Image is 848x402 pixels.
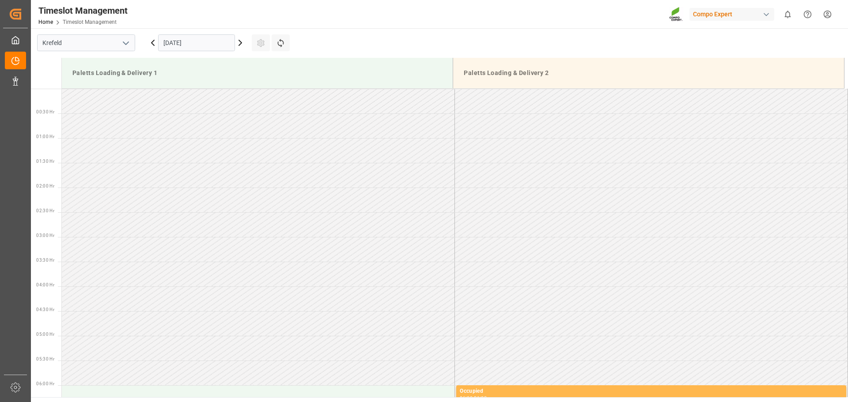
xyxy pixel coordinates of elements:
[36,282,54,287] span: 04:00 Hr
[460,65,837,81] div: Paletts Loading & Delivery 2
[69,65,446,81] div: Paletts Loading & Delivery 1
[36,357,54,361] span: 05:30 Hr
[36,159,54,164] span: 01:30 Hr
[798,4,818,24] button: Help Center
[36,307,54,312] span: 04:30 Hr
[36,381,54,386] span: 06:00 Hr
[119,36,132,50] button: open menu
[158,34,235,51] input: DD.MM.YYYY
[36,109,54,114] span: 00:30 Hr
[460,396,473,400] div: 06:00
[689,6,778,23] button: Compo Expert
[38,19,53,25] a: Home
[36,134,54,139] span: 01:00 Hr
[36,184,54,188] span: 02:00 Hr
[669,7,683,22] img: Screenshot%202023-09-29%20at%2010.02.21.png_1712312052.png
[37,34,135,51] input: Type to search/select
[474,396,487,400] div: 21:00
[36,208,54,213] span: 02:30 Hr
[460,387,843,396] div: Occupied
[36,332,54,337] span: 05:00 Hr
[689,8,774,21] div: Compo Expert
[473,396,474,400] div: -
[778,4,798,24] button: show 0 new notifications
[36,258,54,263] span: 03:30 Hr
[38,4,128,17] div: Timeslot Management
[36,233,54,238] span: 03:00 Hr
